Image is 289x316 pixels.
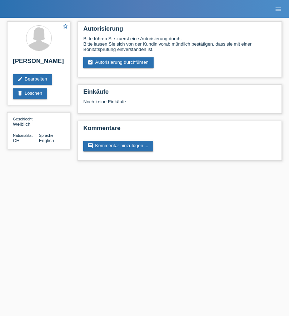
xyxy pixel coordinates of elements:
span: English [39,138,54,143]
h2: Kommentare [83,125,276,135]
div: Noch keine Einkäufe [83,99,276,110]
h2: Autorisierung [83,25,276,36]
div: Bitte führen Sie zuerst eine Autorisierung durch. Bitte lassen Sie sich von der Kundin vorab münd... [83,36,276,52]
a: commentKommentar hinzufügen ... [83,141,153,151]
a: menu [271,7,285,11]
a: assignment_turned_inAutorisierung durchführen [83,57,154,68]
h2: Einkäufe [83,88,276,99]
span: Sprache [39,133,54,138]
span: Nationalität [13,133,33,138]
span: Schweiz [13,138,20,143]
i: comment [88,143,93,149]
i: delete [17,90,23,96]
a: star_border [62,23,69,31]
a: deleteLöschen [13,88,47,99]
span: Geschlecht [13,117,33,121]
i: assignment_turned_in [88,59,93,65]
i: menu [275,6,282,13]
h2: [PERSON_NAME] [13,58,65,68]
a: editBearbeiten [13,74,52,85]
i: star_border [62,23,69,30]
div: Weiblich [13,116,39,127]
i: edit [17,76,23,82]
